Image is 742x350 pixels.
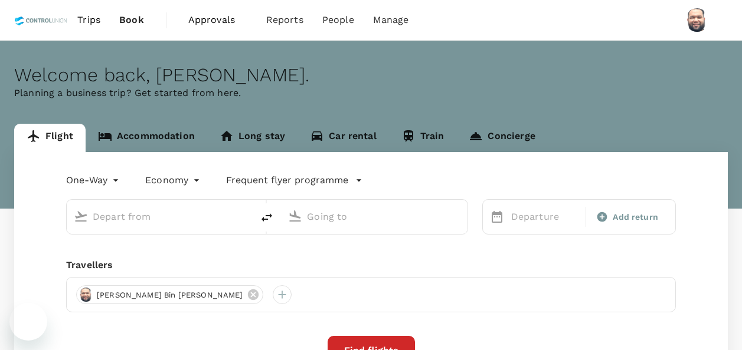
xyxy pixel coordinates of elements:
span: Trips [77,13,100,27]
p: Frequent flyer programme [226,173,348,187]
button: Frequent flyer programme [226,173,362,187]
button: delete [253,203,281,232]
a: Accommodation [86,124,207,152]
span: Reports [266,13,303,27]
input: Depart from [93,207,228,226]
span: Book [119,13,144,27]
input: Going to [307,207,442,226]
div: Welcome back , [PERSON_NAME] . [14,64,728,86]
span: Add return [613,211,658,223]
span: Manage [373,13,409,27]
span: Approvals [188,13,247,27]
div: [PERSON_NAME] Bin [PERSON_NAME] [76,285,263,304]
a: Flight [14,124,86,152]
img: Muhammad Hariz Bin Abdul Rahman [685,8,709,32]
a: Long stay [207,124,298,152]
a: Concierge [456,124,547,152]
div: Economy [145,171,202,190]
p: Departure [511,210,579,224]
img: avatar-67b4218f54620.jpeg [79,288,93,302]
span: [PERSON_NAME] Bin [PERSON_NAME] [90,289,250,301]
img: Control Union Malaysia Sdn. Bhd. [14,7,68,33]
p: Planning a business trip? Get started from here. [14,86,728,100]
div: Travellers [66,258,676,272]
button: Open [244,215,247,217]
a: Car rental [298,124,389,152]
button: Open [459,215,462,217]
div: One-Way [66,171,122,190]
iframe: Button to launch messaging window [9,303,47,341]
a: Train [389,124,457,152]
span: People [322,13,354,27]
